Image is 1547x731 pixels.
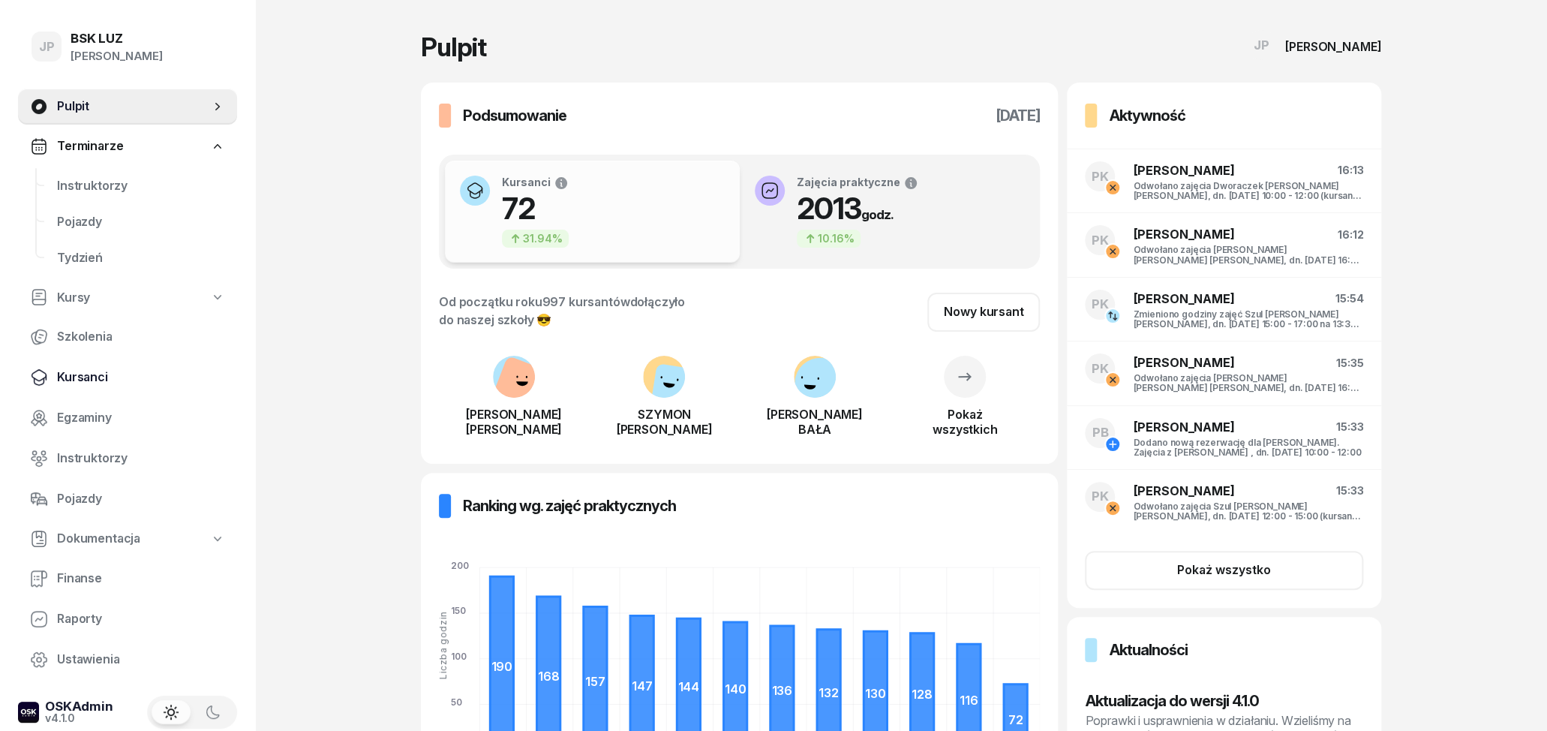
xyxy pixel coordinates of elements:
[1085,689,1363,713] h3: Aktualizacja do wersji 4.1.0
[57,327,225,347] span: Szkolenia
[451,651,467,662] tspan: 100
[1092,490,1109,503] span: PK
[1177,561,1271,580] div: Pokaż wszystko
[71,32,163,45] div: BSK LUZ
[1285,41,1381,53] div: [PERSON_NAME]
[445,161,740,263] button: Kursanci7231.94%
[39,41,55,53] span: JP
[589,407,739,437] div: SZYMON [PERSON_NAME]
[1109,104,1185,128] h3: Aktywność
[1133,501,1363,521] div: Odwołano zajęcia Szul [PERSON_NAME] [PERSON_NAME], dn. [DATE] 12:00 - 15:00 (kursant nie przyszedł)
[1254,39,1269,52] span: JP
[45,713,113,723] div: v4.1.0
[57,449,225,468] span: Instruktorzy
[57,212,225,232] span: Pojazdy
[1338,164,1363,176] span: 16:13
[589,386,739,437] a: SZYMON[PERSON_NAME]
[740,161,1035,263] button: Zajęcia praktyczne2013godz.10.16%
[995,104,1040,128] h3: [DATE]
[438,611,448,679] div: Liczba godzin
[45,168,237,204] a: Instruktorzy
[1133,420,1234,435] span: [PERSON_NAME]
[927,293,1040,332] a: Nowy kursant
[45,700,113,713] div: OSKAdmin
[502,176,569,191] div: Kursanci
[1133,227,1234,242] span: [PERSON_NAME]
[18,481,237,517] a: Pojazdy
[502,191,569,227] h1: 72
[1092,234,1109,247] span: PK
[18,89,237,125] a: Pulpit
[502,230,569,248] div: 31.94%
[797,176,918,191] div: Zajęcia praktyczne
[1092,170,1109,183] span: PK
[463,104,566,128] h3: Podsumowanie
[439,407,589,437] div: [PERSON_NAME] [PERSON_NAME]
[57,176,225,196] span: Instruktorzy
[57,368,225,387] span: Kursanci
[439,293,685,329] div: Od początku roku dołączyło do naszej szkoły 😎
[1336,484,1363,497] span: 15:33
[797,230,861,248] div: 10.16%
[890,374,1040,437] a: Pokażwszystkich
[1133,245,1363,264] div: Odwołano zajęcia [PERSON_NAME] [PERSON_NAME] [PERSON_NAME], dn. [DATE] 16:00 - 18:00 (kursant odw...
[861,207,894,222] small: godz.
[1133,181,1363,200] div: Odwołano zajęcia Dworaczek [PERSON_NAME] [PERSON_NAME], dn. [DATE] 10:00 - 12:00 (kursant odwołał)
[57,569,225,588] span: Finanse
[1092,298,1109,311] span: PK
[57,97,210,116] span: Pulpit
[57,609,225,629] span: Raporty
[1338,228,1363,241] span: 16:12
[1109,638,1187,662] h3: Aktualności
[421,35,486,60] h1: Pulpit
[18,319,237,355] a: Szkolenia
[18,702,39,723] img: logo-xs-dark@2x.png
[1133,309,1363,329] div: Zmieniono godziny zajęć Szul [PERSON_NAME] [PERSON_NAME], dn. [DATE] 15:00 - 17:00 na 13:30 - 15:30
[57,529,140,549] span: Dokumentacja
[944,302,1023,322] div: Nowy kursant
[1085,551,1363,590] button: Pokaż wszystko
[57,489,225,509] span: Pojazdy
[57,408,225,428] span: Egzaminy
[463,494,676,518] h3: Ranking wg. zajęć praktycznych
[1133,163,1234,178] span: [PERSON_NAME]
[439,386,589,437] a: [PERSON_NAME][PERSON_NAME]
[1335,292,1363,305] span: 15:54
[1336,420,1363,433] span: 15:33
[797,191,918,227] h1: 2013
[1133,438,1363,457] div: Dodano nową rezerwację dla [PERSON_NAME]. Zajęcia z [PERSON_NAME] , dn. [DATE] 10:00 - 12:00
[740,407,890,437] div: [PERSON_NAME] BAŁA
[45,204,237,240] a: Pojazdy
[18,642,237,678] a: Ustawienia
[45,240,237,276] a: Tydzień
[57,650,225,669] span: Ustawienia
[57,137,123,156] span: Terminarze
[18,359,237,396] a: Kursanci
[451,696,462,708] tspan: 50
[1133,291,1234,306] span: [PERSON_NAME]
[1133,355,1234,370] span: [PERSON_NAME]
[740,386,890,437] a: [PERSON_NAME]BAŁA
[18,601,237,637] a: Raporty
[1092,362,1109,375] span: PK
[57,248,225,268] span: Tydzień
[18,129,237,164] a: Terminarze
[71,47,163,66] div: [PERSON_NAME]
[18,441,237,477] a: Instruktorzy
[18,561,237,597] a: Finanse
[890,407,1040,437] div: Pokaż wszystkich
[18,281,237,315] a: Kursy
[1133,483,1234,498] span: [PERSON_NAME]
[1092,426,1108,439] span: PB
[451,605,466,616] tspan: 150
[1133,373,1363,393] div: Odwołano zajęcia [PERSON_NAME] [PERSON_NAME] [PERSON_NAME], dn. [DATE] 16:00 - 18:00 (kursant odw...
[1336,356,1363,369] span: 15:35
[18,522,237,556] a: Dokumentacja
[451,559,469,570] tspan: 200
[1067,83,1381,608] a: AktywnośćPK[PERSON_NAME]16:13Odwołano zajęcia Dworaczek [PERSON_NAME] [PERSON_NAME], dn. [DATE] 1...
[542,294,629,309] span: 997 kursantów
[18,400,237,436] a: Egzaminy
[57,288,90,308] span: Kursy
